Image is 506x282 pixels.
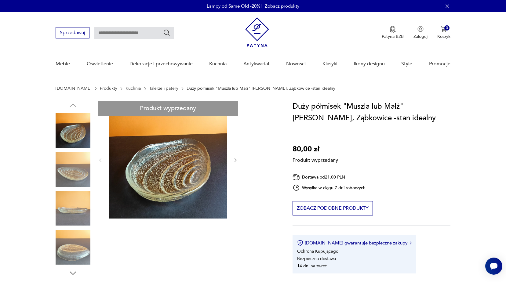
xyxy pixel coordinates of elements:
[485,258,502,275] iframe: Smartsupp widget button
[417,26,424,32] img: Ikonka użytkownika
[322,52,337,76] a: Klasyki
[286,52,306,76] a: Nowości
[187,86,335,91] p: Duży półmisek "Muszla lub Małż" [PERSON_NAME], Ząbkowice -stan idealny
[129,52,193,76] a: Dekoracje i przechowywanie
[390,26,396,33] img: Ikona medalu
[149,86,178,91] a: Talerze i patery
[413,34,428,39] p: Zaloguj
[293,143,338,155] p: 80,00 zł
[354,52,385,76] a: Ikony designu
[382,26,404,39] a: Ikona medaluPatyna B2B
[429,52,450,76] a: Promocje
[382,34,404,39] p: Patyna B2B
[441,26,447,32] img: Ikona koszyka
[382,26,404,39] button: Patyna B2B
[87,52,113,76] a: Oświetlenie
[56,31,89,35] a: Sprzedawaj
[293,173,366,181] div: Dostawa od 21,00 PLN
[444,25,450,31] div: 0
[293,184,366,191] div: Wysyłka w ciągu 7 dni roboczych
[297,256,336,262] li: Bezpieczna dostawa
[437,26,450,39] button: 0Koszyk
[126,86,141,91] a: Kuchnia
[401,52,412,76] a: Style
[207,3,262,9] p: Lampy od Same Old -20%!
[243,52,270,76] a: Antykwariat
[297,240,303,246] img: Ikona certyfikatu
[413,26,428,39] button: Zaloguj
[410,241,412,244] img: Ikona strzałki w prawo
[100,86,117,91] a: Produkty
[245,17,269,47] img: Patyna - sklep z meblami i dekoracjami vintage
[209,52,227,76] a: Kuchnia
[293,201,373,215] button: Zobacz podobne produkty
[297,248,338,254] li: Ochrona Kupującego
[163,29,170,36] button: Szukaj
[265,3,299,9] a: Zobacz produkty
[293,101,450,124] h1: Duży półmisek "Muszla lub Małż" [PERSON_NAME], Ząbkowice -stan idealny
[293,173,300,181] img: Ikona dostawy
[293,155,338,164] p: Produkt wyprzedany
[297,263,327,269] li: 14 dni na zwrot
[297,240,412,246] button: [DOMAIN_NAME] gwarantuje bezpieczne zakupy
[56,52,70,76] a: Meble
[56,86,91,91] a: [DOMAIN_NAME]
[56,27,89,38] button: Sprzedawaj
[437,34,450,39] p: Koszyk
